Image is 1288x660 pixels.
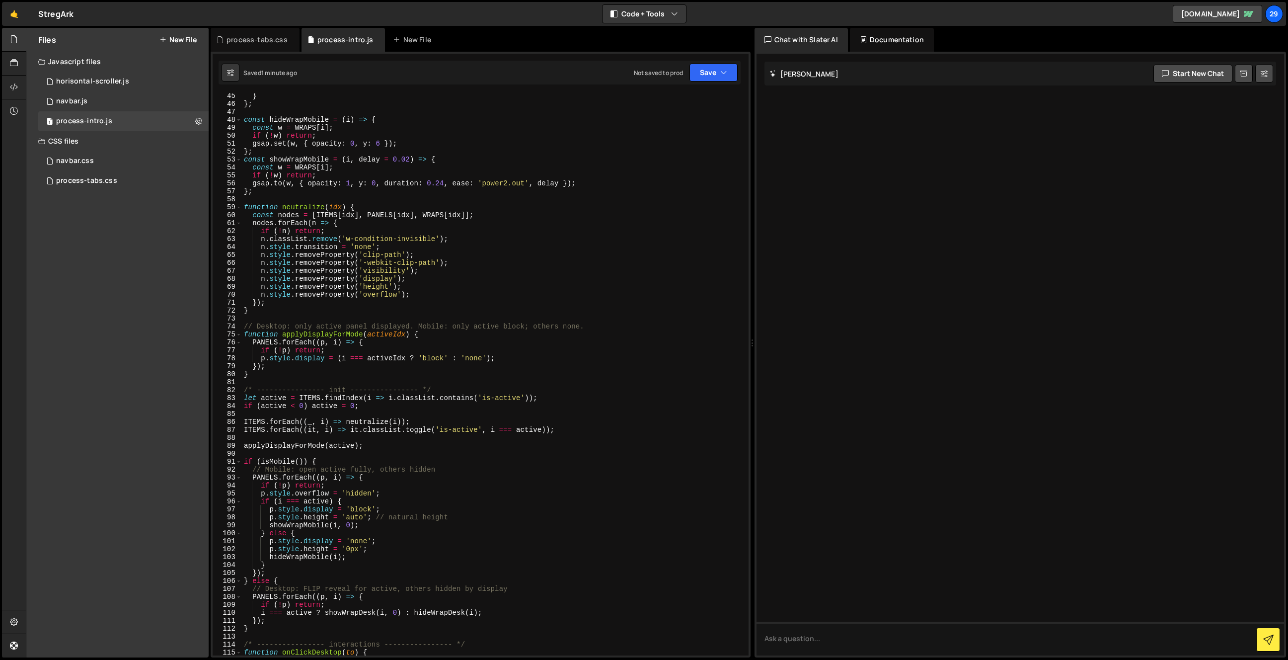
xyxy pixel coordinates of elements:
[213,100,242,108] div: 46
[213,378,242,386] div: 81
[213,474,242,482] div: 93
[213,617,242,625] div: 111
[213,513,242,521] div: 98
[56,97,87,106] div: navbar.js
[38,91,209,111] div: 16690/45597.js
[213,418,242,426] div: 86
[213,219,242,227] div: 61
[38,34,56,45] h2: Files
[213,593,242,601] div: 108
[213,458,242,466] div: 91
[56,157,94,165] div: navbar.css
[213,497,242,505] div: 96
[755,28,848,52] div: Chat with Slater AI
[213,370,242,378] div: 80
[261,69,297,77] div: 1 minute ago
[213,609,242,617] div: 110
[213,211,242,219] div: 60
[213,354,242,362] div: 78
[38,8,74,20] div: StregArk
[2,2,26,26] a: 🤙
[634,69,683,77] div: Not saved to prod
[213,386,242,394] div: 82
[1173,5,1262,23] a: [DOMAIN_NAME]
[213,108,242,116] div: 47
[213,132,242,140] div: 50
[213,402,242,410] div: 84
[56,117,112,126] div: process-intro.js
[213,235,242,243] div: 63
[213,490,242,497] div: 95
[227,35,288,45] div: process-tabs.css
[213,521,242,529] div: 99
[213,561,242,569] div: 104
[213,251,242,259] div: 65
[38,72,209,91] div: 16690/47560.js
[38,171,209,191] div: 16690/47286.css
[56,176,117,185] div: process-tabs.css
[213,450,242,458] div: 90
[213,323,242,330] div: 74
[213,545,242,553] div: 102
[213,577,242,585] div: 106
[213,434,242,442] div: 88
[689,64,738,82] button: Save
[213,482,242,490] div: 94
[213,140,242,148] div: 51
[213,148,242,156] div: 52
[213,307,242,315] div: 72
[38,151,209,171] div: 16690/45596.css
[213,641,242,649] div: 114
[213,124,242,132] div: 49
[213,291,242,299] div: 70
[213,529,242,537] div: 100
[213,601,242,609] div: 109
[213,553,242,561] div: 103
[603,5,686,23] button: Code + Tools
[213,203,242,211] div: 59
[213,179,242,187] div: 56
[213,466,242,474] div: 92
[213,505,242,513] div: 97
[213,259,242,267] div: 66
[213,410,242,418] div: 85
[213,171,242,179] div: 55
[213,267,242,275] div: 67
[769,69,838,79] h2: [PERSON_NAME]
[213,394,242,402] div: 83
[159,36,197,44] button: New File
[393,35,435,45] div: New File
[213,346,242,354] div: 77
[213,338,242,346] div: 76
[213,116,242,124] div: 48
[56,77,129,86] div: horisontal-scroller.js
[213,164,242,171] div: 54
[213,275,242,283] div: 68
[213,92,242,100] div: 45
[213,633,242,641] div: 113
[850,28,934,52] div: Documentation
[26,131,209,151] div: CSS files
[1265,5,1283,23] a: 29
[213,426,242,434] div: 87
[47,118,53,126] span: 1
[213,362,242,370] div: 79
[1153,65,1232,82] button: Start new chat
[213,299,242,307] div: 71
[38,111,209,131] div: 16690/47289.js
[213,187,242,195] div: 57
[213,315,242,323] div: 73
[213,649,242,657] div: 115
[213,569,242,577] div: 105
[213,585,242,593] div: 107
[213,227,242,235] div: 62
[243,69,297,77] div: Saved
[213,156,242,164] div: 53
[213,330,242,338] div: 75
[213,243,242,251] div: 64
[213,537,242,545] div: 101
[317,35,374,45] div: process-intro.js
[213,283,242,291] div: 69
[213,442,242,450] div: 89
